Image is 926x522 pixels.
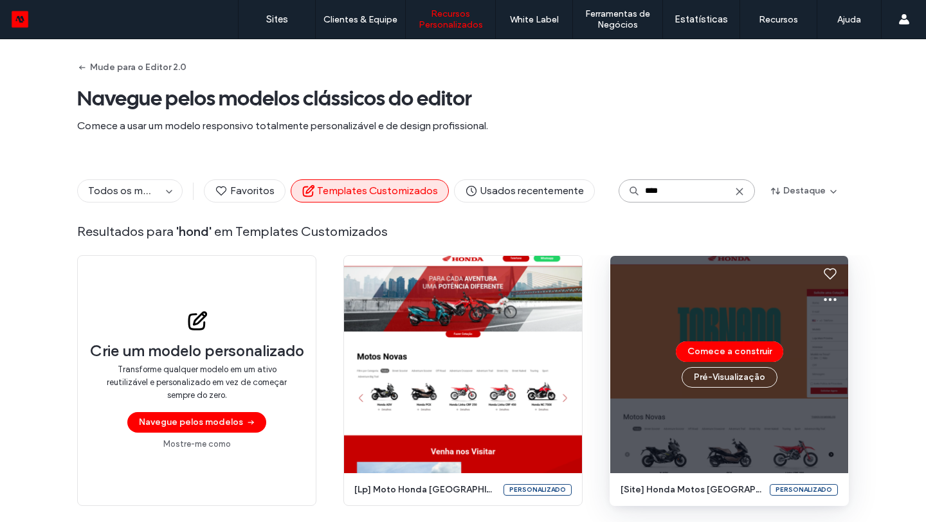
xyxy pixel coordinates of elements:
button: Navegue pelos modelos [127,412,266,433]
span: Comece a usar um modelo responsivo totalmente personalizável e de design profissional. [77,119,849,133]
span: [site] honda motos [GEOGRAPHIC_DATA] [621,483,762,496]
span: Ajuda [29,9,62,21]
div: Personalizado [504,484,572,496]
button: Usados recentemente [454,179,595,203]
span: Favoritos [215,184,275,198]
span: [lp] moto honda [GEOGRAPHIC_DATA] [354,483,496,496]
div: Personalizado [770,484,838,496]
label: Estatísticas [675,14,728,25]
button: Comece a construir [676,341,783,362]
span: Templates Customizados [302,184,438,198]
button: Templates Customizados [291,179,449,203]
label: Recursos [759,14,798,25]
label: Ferramentas de Negócios [573,8,662,30]
button: Favoritos [204,179,286,203]
label: Recursos Personalizados [406,8,495,30]
span: Todos os modelos [88,184,175,197]
label: Clientes & Equipe [323,14,397,25]
label: White Label [510,14,559,25]
span: Usados recentemente [465,184,584,198]
span: Resultados para em Templates Customizados [77,223,849,240]
button: Mude para o Editor 2.0 [77,57,186,78]
button: Todos os modelos [78,180,161,202]
label: Ajuda [837,14,861,25]
span: Navegue pelos modelos clássicos do editor [77,85,849,111]
a: Mostre-me como [163,438,231,451]
span: ' hond ' [176,224,212,239]
label: Sites [266,14,288,25]
button: Pré-Visualizaçāo [682,367,777,388]
span: Crie um modelo personalizado [90,341,304,361]
span: Transforme qualquer modelo em um ativo reutilizável e personalizado em vez de começar sempre do z... [104,363,290,402]
button: Destaque [760,181,849,201]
